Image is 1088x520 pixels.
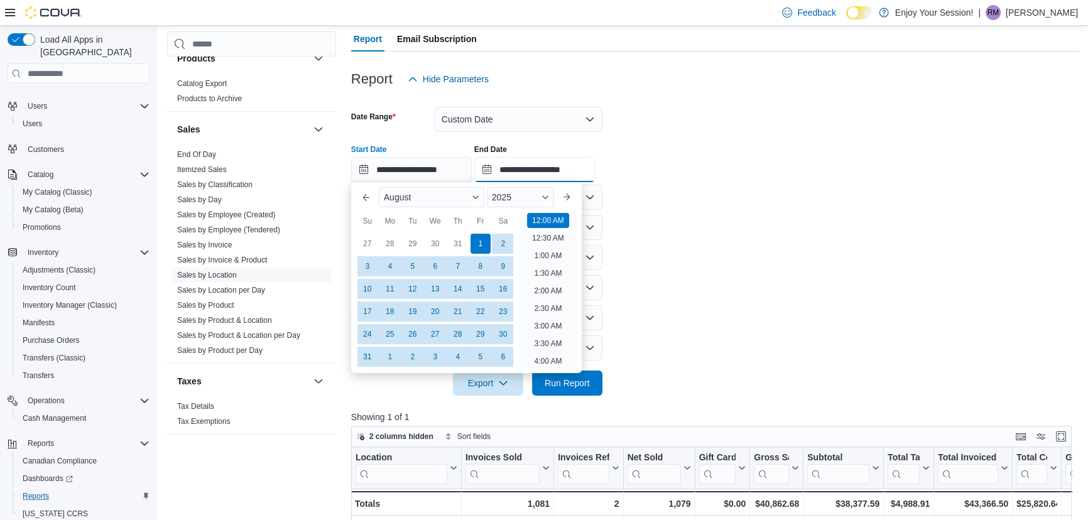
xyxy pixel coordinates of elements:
[18,263,101,278] a: Adjustments (Classic)
[177,94,242,103] a: Products to Archive
[18,280,81,295] a: Inventory Count
[493,211,513,231] div: Sa
[403,256,423,276] div: day-5
[23,318,55,328] span: Manifests
[18,116,150,131] span: Users
[177,210,276,220] span: Sales by Employee (Created)
[167,399,336,434] div: Taxes
[493,234,513,254] div: day-2
[355,496,457,511] div: Totals
[311,51,326,66] button: Products
[13,219,155,236] button: Promotions
[434,107,602,132] button: Custom Date
[425,211,445,231] div: We
[448,211,468,231] div: Th
[28,247,58,257] span: Inventory
[177,300,234,310] span: Sales by Product
[23,335,80,345] span: Purchase Orders
[351,157,472,182] input: Press the down key to enter a popover containing a calendar. Press the escape key to close the po...
[177,165,227,175] span: Itemized Sales
[177,195,222,205] span: Sales by Day
[18,315,150,330] span: Manifests
[3,97,155,115] button: Users
[177,123,308,136] button: Sales
[493,301,513,322] div: day-23
[465,452,540,484] div: Invoices Sold
[356,232,514,368] div: August, 2025
[177,375,308,387] button: Taxes
[177,301,234,310] a: Sales by Product
[585,192,595,202] button: Open list of options
[699,496,746,511] div: $0.00
[23,393,70,408] button: Operations
[18,489,54,504] a: Reports
[311,122,326,137] button: Sales
[351,72,393,87] h3: Report
[23,141,150,157] span: Customers
[23,222,61,232] span: Promotions
[177,225,280,234] a: Sales by Employee (Tendered)
[888,496,930,511] div: $4,988.91
[474,144,507,154] label: End Date
[177,270,237,280] span: Sales by Location
[425,347,445,367] div: day-3
[471,279,491,299] div: day-15
[177,52,308,65] button: Products
[448,256,468,276] div: day-7
[18,220,150,235] span: Promotions
[527,230,569,246] li: 12:30 AM
[425,279,445,299] div: day-13
[465,452,540,464] div: Invoices Sold
[423,73,489,85] span: Hide Parameters
[177,417,231,426] a: Tax Exemptions
[18,298,122,313] a: Inventory Manager (Classic)
[13,115,155,133] button: Users
[403,67,494,92] button: Hide Parameters
[627,452,680,464] div: Net Sold
[453,371,523,396] button: Export
[13,261,155,279] button: Adjustments (Classic)
[532,371,602,396] button: Run Report
[807,452,869,484] div: Subtotal
[471,234,491,254] div: day-1
[357,234,378,254] div: day-27
[23,205,84,215] span: My Catalog (Beta)
[380,347,400,367] div: day-1
[35,33,150,58] span: Load All Apps in [GEOGRAPHIC_DATA]
[177,401,214,411] span: Tax Details
[527,213,569,228] li: 12:00 AM
[25,6,82,19] img: Cova
[13,452,155,470] button: Canadian Compliance
[23,142,69,157] a: Customers
[18,298,150,313] span: Inventory Manager (Classic)
[177,330,300,340] span: Sales by Product & Location per Day
[177,180,253,190] span: Sales by Classification
[177,256,267,264] a: Sales by Invoice & Product
[23,300,117,310] span: Inventory Manager (Classic)
[440,429,496,444] button: Sort fields
[177,149,216,160] span: End Of Day
[1016,452,1047,484] div: Total Cost
[403,234,423,254] div: day-29
[1006,5,1078,20] p: [PERSON_NAME]
[18,471,78,486] a: Dashboards
[13,314,155,332] button: Manifests
[13,409,155,427] button: Cash Management
[23,99,150,114] span: Users
[356,452,447,484] div: Location
[1016,452,1047,464] div: Total Cost
[13,201,155,219] button: My Catalog (Beta)
[529,283,567,298] li: 2:00 AM
[403,324,423,344] div: day-26
[471,324,491,344] div: day-29
[384,192,411,202] span: August
[471,347,491,367] div: day-5
[493,347,513,367] div: day-6
[18,333,85,348] a: Purchase Orders
[1033,429,1048,444] button: Display options
[529,248,567,263] li: 1:00 AM
[23,371,54,381] span: Transfers
[471,211,491,231] div: Fr
[369,431,433,441] span: 2 columns hidden
[529,318,567,333] li: 3:00 AM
